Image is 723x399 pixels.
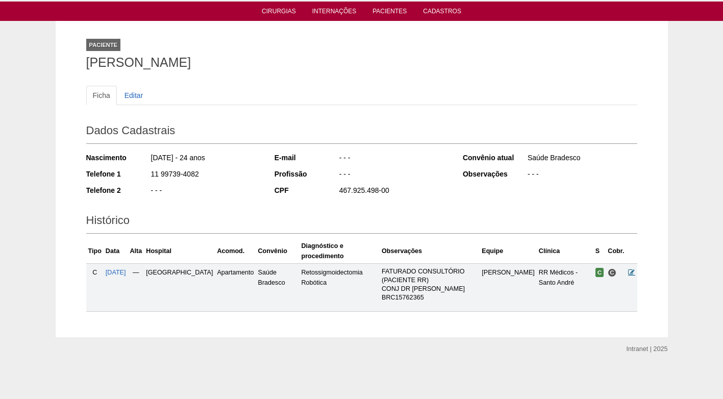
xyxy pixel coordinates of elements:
td: [PERSON_NAME] [480,263,537,311]
th: S [593,239,606,264]
a: Internações [312,8,357,18]
th: Observações [380,239,480,264]
div: 467.925.498-00 [338,185,449,198]
div: - - - [338,169,449,182]
a: Editar [118,86,150,105]
th: Convênio [256,239,300,264]
h2: Dados Cadastrais [86,120,637,144]
a: [DATE] [106,269,126,276]
div: Profissão [275,169,338,179]
td: Apartamento [215,263,256,311]
div: CPF [275,185,338,195]
div: Nascimento [86,153,150,163]
td: Retossigmoidectomia Robótica [299,263,380,311]
td: — [128,263,144,311]
th: Equipe [480,239,537,264]
th: Diagnóstico e procedimento [299,239,380,264]
th: Acomod. [215,239,256,264]
p: FATURADO CONSULTÓRIO (PACIENTE RR) CONJ DR [PERSON_NAME] BRC15762365 [382,267,478,302]
div: Telefone 2 [86,185,150,195]
div: - - - [150,185,261,198]
h1: [PERSON_NAME] [86,56,637,69]
a: Pacientes [372,8,407,18]
div: Convênio atual [463,153,527,163]
div: Intranet | 2025 [627,344,668,354]
h2: Histórico [86,210,637,234]
div: Telefone 1 [86,169,150,179]
div: - - - [527,169,637,182]
a: Cadastros [423,8,461,18]
th: Hospital [144,239,215,264]
div: C [88,267,102,278]
th: Clínica [537,239,593,264]
div: [DATE] - 24 anos [150,153,261,165]
th: Tipo [86,239,104,264]
div: - - - [338,153,449,165]
div: Paciente [86,39,121,51]
span: Consultório [608,268,616,277]
div: E-mail [275,153,338,163]
td: [GEOGRAPHIC_DATA] [144,263,215,311]
th: Data [104,239,128,264]
div: 11 99739-4082 [150,169,261,182]
td: Saúde Bradesco [256,263,300,311]
div: Observações [463,169,527,179]
div: Saúde Bradesco [527,153,637,165]
td: RR Médicos - Santo André [537,263,593,311]
th: Cobr. [606,239,626,264]
span: Confirmada [595,268,604,277]
a: Ficha [86,86,117,105]
th: Alta [128,239,144,264]
a: Cirurgias [262,8,296,18]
